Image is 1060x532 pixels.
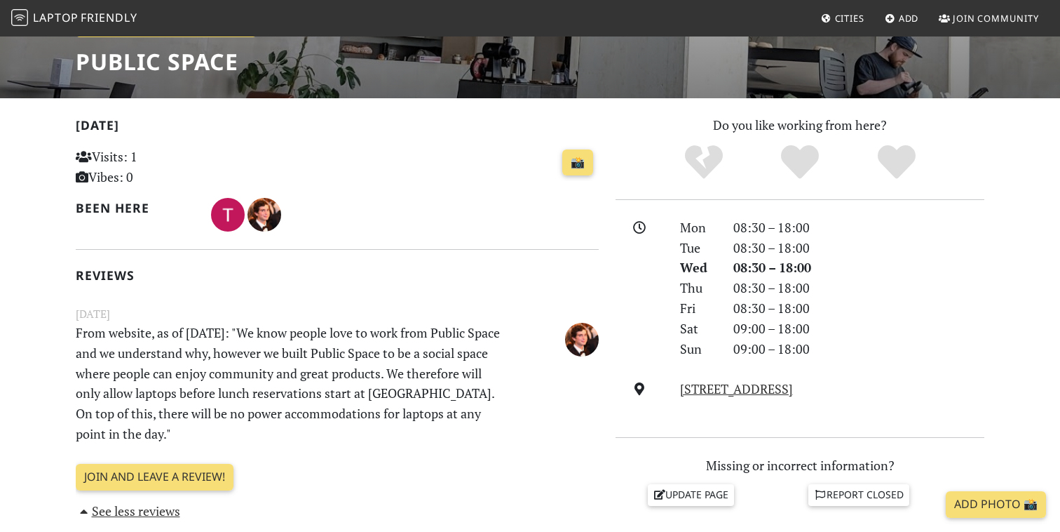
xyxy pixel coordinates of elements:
img: 4011-tzannetos.jpg [211,198,245,232]
p: Missing or incorrect information? [616,455,984,476]
div: 08:30 – 18:00 [725,258,993,278]
a: Join and leave a review! [76,464,233,491]
div: Mon [672,218,725,238]
div: 08:30 – 18:00 [725,298,993,319]
a: 📸 [562,149,593,176]
div: 08:30 – 18:00 [725,238,993,258]
div: Thu [672,278,725,298]
div: No [655,143,752,182]
div: 09:00 – 18:00 [725,339,993,359]
span: Tzannetos Philippakos [211,205,247,222]
div: Yes [752,143,848,182]
span: Add [899,12,919,25]
span: Cities [835,12,864,25]
a: LaptopFriendly LaptopFriendly [11,6,137,31]
h1: Public Space [76,48,257,75]
h2: Been here [76,201,194,215]
div: 08:30 – 18:00 [725,218,993,238]
div: Wed [672,258,725,278]
a: Join Community [933,6,1045,31]
span: Friendly [81,10,137,25]
p: Visits: 1 Vibes: 0 [76,147,239,187]
a: Report closed [808,484,909,505]
div: Definitely! [848,143,945,182]
div: Sat [672,319,725,339]
span: Alec Scicchitano [247,205,281,222]
div: 09:00 – 18:00 [725,319,993,339]
a: [STREET_ADDRESS] [680,380,793,397]
a: Add [879,6,925,31]
h2: [DATE] [76,118,599,138]
span: Alec Scicchitano [565,329,599,346]
p: From website, as of [DATE]: "We know people love to work from Public Space and we understand why,... [67,323,517,444]
a: Add Photo 📸 [946,491,1046,518]
img: 3144-alec.jpg [247,198,281,232]
div: 08:30 – 18:00 [725,278,993,298]
div: Fri [672,298,725,319]
div: Tue [672,238,725,258]
small: [DATE] [67,305,607,323]
h2: Reviews [76,268,599,283]
img: LaptopFriendly [11,9,28,26]
a: Update page [648,484,735,505]
span: Join Community [953,12,1039,25]
a: See less reviews [76,503,180,519]
p: Do you like working from here? [616,115,984,135]
span: Laptop [33,10,79,25]
div: Sun [672,339,725,359]
a: Cities [815,6,870,31]
img: 3144-alec.jpg [565,323,599,357]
